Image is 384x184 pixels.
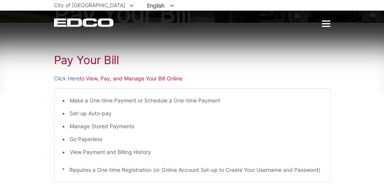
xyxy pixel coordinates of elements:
[70,96,322,105] li: Make a One-time Payment or Schedule a One-time Payment
[54,53,330,67] h1: Pay Your Bill
[54,74,330,83] p: to View, Pay, and Manage Your Bill Online
[54,2,125,8] span: City of [GEOGRAPHIC_DATA]
[62,166,322,174] p: * Requires a One-time Registration (or Online Account Set-up to Create Your Username and Password)
[70,109,322,118] li: Set-up Auto-pay
[54,74,80,83] a: Click Here
[70,148,322,156] li: View Payment and Billing History
[70,135,322,143] li: Go Paperless
[70,122,322,131] li: Manage Stored Payments
[54,18,115,27] a: EDCD logo. Return to the homepage.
